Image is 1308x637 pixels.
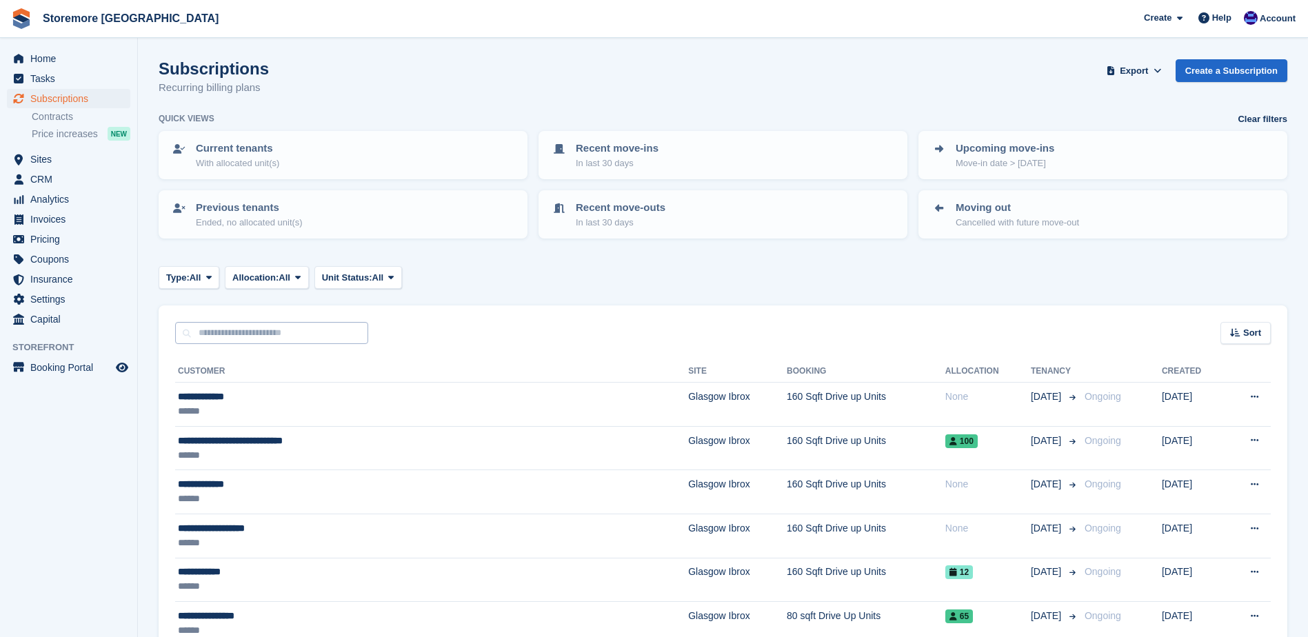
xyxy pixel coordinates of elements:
[11,8,32,29] img: stora-icon-8386f47178a22dfd0bd8f6a31ec36ba5ce8667c1dd55bd0f319d3a0aa187defe.svg
[688,383,787,427] td: Glasgow Ibrox
[1162,426,1225,470] td: [DATE]
[225,266,309,289] button: Allocation: All
[7,150,130,169] a: menu
[787,383,945,427] td: 160 Sqft Drive up Units
[7,310,130,329] a: menu
[7,358,130,377] a: menu
[945,477,1031,492] div: None
[108,127,130,141] div: NEW
[920,192,1286,237] a: Moving out Cancelled with future move-out
[576,216,665,230] p: In last 30 days
[540,192,906,237] a: Recent move-outs In last 30 days
[1104,59,1165,82] button: Export
[279,271,290,285] span: All
[945,390,1031,404] div: None
[7,290,130,309] a: menu
[30,190,113,209] span: Analytics
[1212,11,1231,25] span: Help
[372,271,384,285] span: All
[688,514,787,558] td: Glasgow Ibrox
[1031,609,1064,623] span: [DATE]
[1244,11,1258,25] img: Angela
[12,341,137,354] span: Storefront
[956,200,1079,216] p: Moving out
[232,271,279,285] span: Allocation:
[30,210,113,229] span: Invoices
[30,358,113,377] span: Booking Portal
[159,266,219,289] button: Type: All
[30,49,113,68] span: Home
[1031,390,1064,404] span: [DATE]
[159,112,214,125] h6: Quick views
[1085,391,1121,402] span: Ongoing
[160,132,526,178] a: Current tenants With allocated unit(s)
[30,250,113,269] span: Coupons
[7,190,130,209] a: menu
[322,271,372,285] span: Unit Status:
[688,426,787,470] td: Glasgow Ibrox
[920,132,1286,178] a: Upcoming move-ins Move-in date > [DATE]
[945,565,973,579] span: 12
[166,271,190,285] span: Type:
[159,80,269,96] p: Recurring billing plans
[787,514,945,558] td: 160 Sqft Drive up Units
[1031,477,1064,492] span: [DATE]
[175,361,688,383] th: Customer
[945,609,973,623] span: 65
[1162,361,1225,383] th: Created
[1085,566,1121,577] span: Ongoing
[7,210,130,229] a: menu
[787,426,945,470] td: 160 Sqft Drive up Units
[32,126,130,141] a: Price increases NEW
[30,230,113,249] span: Pricing
[7,89,130,108] a: menu
[30,89,113,108] span: Subscriptions
[160,192,526,237] a: Previous tenants Ended, no allocated unit(s)
[787,470,945,514] td: 160 Sqft Drive up Units
[7,230,130,249] a: menu
[196,216,303,230] p: Ended, no allocated unit(s)
[1085,610,1121,621] span: Ongoing
[1238,112,1287,126] a: Clear filters
[1031,521,1064,536] span: [DATE]
[1162,558,1225,602] td: [DATE]
[7,170,130,189] a: menu
[1162,514,1225,558] td: [DATE]
[30,310,113,329] span: Capital
[196,141,279,156] p: Current tenants
[30,150,113,169] span: Sites
[1162,470,1225,514] td: [DATE]
[1120,64,1148,78] span: Export
[945,361,1031,383] th: Allocation
[7,49,130,68] a: menu
[196,156,279,170] p: With allocated unit(s)
[1144,11,1171,25] span: Create
[37,7,224,30] a: Storemore [GEOGRAPHIC_DATA]
[945,521,1031,536] div: None
[30,170,113,189] span: CRM
[30,290,113,309] span: Settings
[1176,59,1287,82] a: Create a Subscription
[956,156,1054,170] p: Move-in date > [DATE]
[787,558,945,602] td: 160 Sqft Drive up Units
[1031,565,1064,579] span: [DATE]
[1085,523,1121,534] span: Ongoing
[1031,434,1064,448] span: [DATE]
[314,266,402,289] button: Unit Status: All
[576,141,658,156] p: Recent move-ins
[114,359,130,376] a: Preview store
[1260,12,1296,26] span: Account
[688,361,787,383] th: Site
[159,59,269,78] h1: Subscriptions
[7,250,130,269] a: menu
[576,200,665,216] p: Recent move-outs
[196,200,303,216] p: Previous tenants
[787,361,945,383] th: Booking
[1085,435,1121,446] span: Ongoing
[956,141,1054,156] p: Upcoming move-ins
[956,216,1079,230] p: Cancelled with future move-out
[1162,383,1225,427] td: [DATE]
[945,434,978,448] span: 100
[32,128,98,141] span: Price increases
[688,558,787,602] td: Glasgow Ibrox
